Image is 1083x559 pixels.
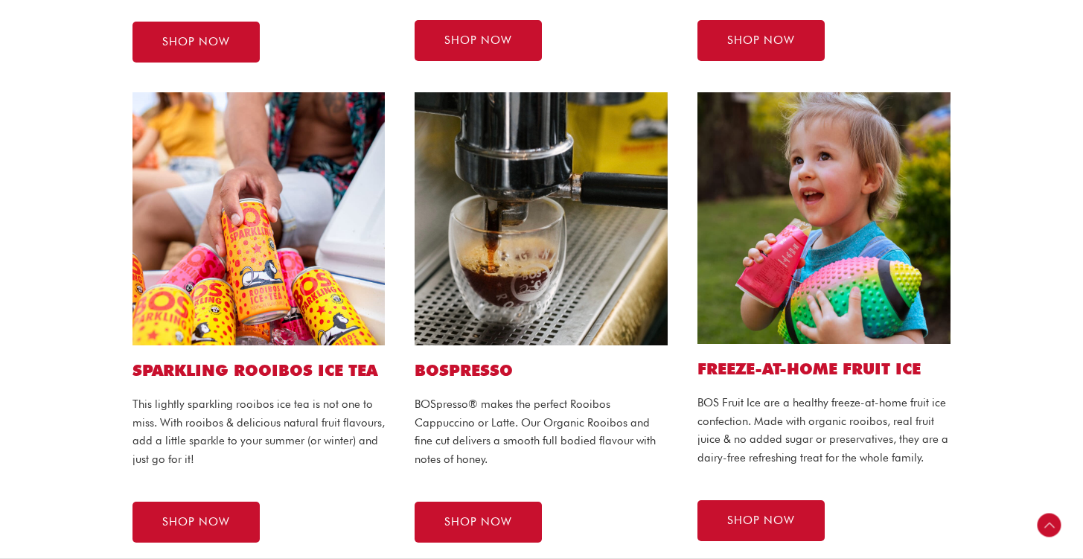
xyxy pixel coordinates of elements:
[415,502,542,543] a: SHOP NOW
[132,502,260,543] a: SHOP NOW
[697,359,951,379] h2: FREEZE-AT-HOME FRUIT ICE
[132,22,260,63] a: SHOP NOW
[162,517,230,528] span: SHOP NOW
[415,395,668,469] p: BOSpresso® makes the perfect Rooibos Cappuccino or Latte. Our Organic Rooibos and fine cut delive...
[415,360,668,380] h2: BOSPRESSO
[162,36,230,48] span: SHOP NOW
[697,92,951,344] img: Cherry_Ice Bosbrands
[697,394,951,467] p: BOS Fruit Ice are a healthy freeze-at-home fruit ice confection. Made with organic rooibos, real ...
[132,395,386,469] p: This lightly sparkling rooibos ice tea is not one to miss. With rooibos & delicious natural fruit...
[444,35,512,46] span: SHOP NOW
[415,20,542,61] a: SHOP NOW
[727,35,795,46] span: SHOP NOW
[697,500,825,541] a: SHOP NOW
[444,517,512,528] span: SHOP NOW
[132,360,386,380] h2: SPARKLING ROOIBOS ICE TEA
[727,515,795,526] span: SHOP NOW
[697,20,825,61] a: SHOP NOW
